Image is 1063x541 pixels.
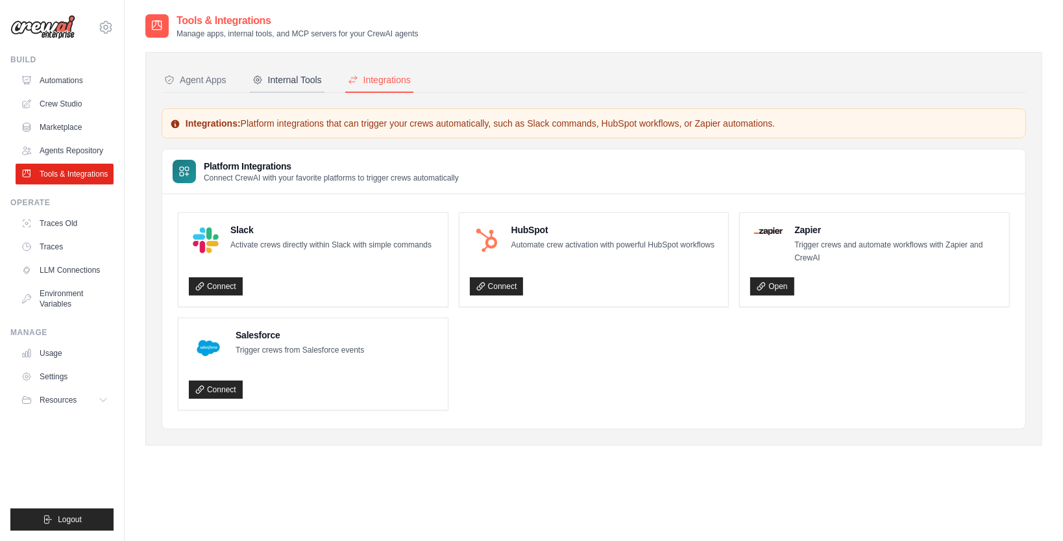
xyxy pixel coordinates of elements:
div: Operate [10,197,114,208]
a: Connect [470,277,524,296]
a: Connect [189,277,243,296]
a: Automations [16,70,114,91]
img: Logo [10,15,75,40]
div: Integrations [348,73,411,86]
p: Trigger crews and automate workflows with Zapier and CrewAI [794,239,999,264]
button: Internal Tools [250,68,324,93]
span: Logout [58,514,82,525]
h4: HubSpot [511,223,715,236]
img: Zapier Logo [754,227,783,235]
img: Salesforce Logo [193,333,224,364]
a: Open [750,277,794,296]
strong: Integrations: [186,118,241,129]
a: Connect [189,381,243,399]
h2: Tools & Integrations [177,13,419,29]
a: Crew Studio [16,94,114,114]
button: Integrations [345,68,413,93]
div: Internal Tools [252,73,322,86]
a: Traces [16,236,114,257]
button: Logout [10,509,114,531]
p: Activate crews directly within Slack with simple commands [230,239,432,252]
img: Slack Logo [193,227,219,253]
p: Manage apps, internal tools, and MCP servers for your CrewAI agents [177,29,419,39]
a: Tools & Integrations [16,164,114,184]
a: Agents Repository [16,140,114,161]
h4: Zapier [794,223,999,236]
a: Usage [16,343,114,364]
p: Connect CrewAI with your favorite platforms to trigger crews automatically [204,173,459,183]
a: Marketplace [16,117,114,138]
a: Settings [16,366,114,387]
img: HubSpot Logo [474,227,500,253]
p: Automate crew activation with powerful HubSpot workflows [511,239,715,252]
p: Platform integrations that can trigger your crews automatically, such as Slack commands, HubSpot ... [170,117,1018,130]
p: Trigger crews from Salesforce events [236,344,364,357]
div: Manage [10,327,114,338]
span: Resources [40,395,77,405]
div: Build [10,55,114,65]
h4: Slack [230,223,432,236]
button: Agent Apps [162,68,229,93]
a: Environment Variables [16,283,114,314]
h3: Platform Integrations [204,160,459,173]
button: Resources [16,390,114,410]
a: LLM Connections [16,260,114,281]
div: Agent Apps [164,73,226,86]
a: Traces Old [16,213,114,234]
h4: Salesforce [236,329,364,342]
